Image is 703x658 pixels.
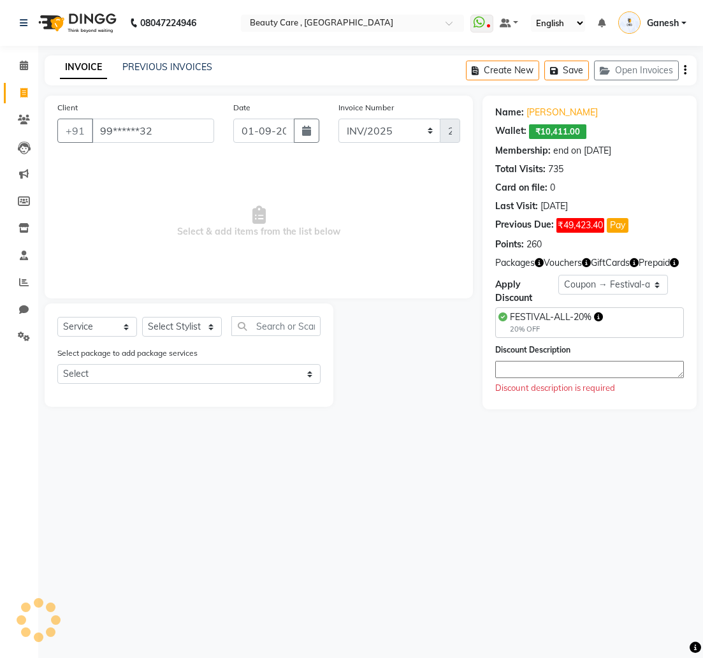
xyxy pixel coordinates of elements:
img: logo [33,5,120,41]
button: Save [544,61,589,80]
span: Packages [495,256,535,270]
div: Apply Discount [495,278,558,305]
label: Discount Description [495,344,570,356]
button: +91 [57,119,93,143]
span: FESTIVAL-ALL-20% [510,311,591,323]
div: Card on file: [495,181,547,194]
a: INVOICE [60,56,107,79]
a: PREVIOUS INVOICES [122,61,212,73]
div: 0 [550,181,555,194]
div: Last Visit: [495,200,538,213]
label: Client [57,102,78,113]
span: Prepaid [639,256,670,270]
button: Open Invoices [594,61,679,80]
div: Points: [495,238,524,251]
div: Membership: [495,144,551,157]
span: ₹10,411.00 [529,124,586,139]
a: [PERSON_NAME] [526,106,598,119]
div: Name: [495,106,524,119]
div: Total Visits: [495,163,546,176]
label: Date [233,102,250,113]
div: [DATE] [540,200,568,213]
button: Create New [466,61,539,80]
span: Select & add items from the list below [57,158,460,286]
div: Discount description is required [495,382,684,395]
div: 20% OFF [510,324,603,335]
span: GiftCards [591,256,630,270]
button: Pay [607,218,628,233]
span: ₹49,423.40 [556,218,604,233]
input: Search or Scan [231,316,321,336]
div: end on [DATE] [553,144,611,157]
span: Ganesh [647,17,679,30]
input: Search by Name/Mobile/Email/Code [92,119,214,143]
span: Vouchers [544,256,582,270]
div: 260 [526,238,542,251]
b: 08047224946 [140,5,196,41]
img: Ganesh [618,11,641,34]
div: Wallet: [495,124,526,139]
div: Previous Due: [495,218,554,233]
label: Invoice Number [338,102,394,113]
label: Select package to add package services [57,347,198,359]
div: 735 [548,163,563,176]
